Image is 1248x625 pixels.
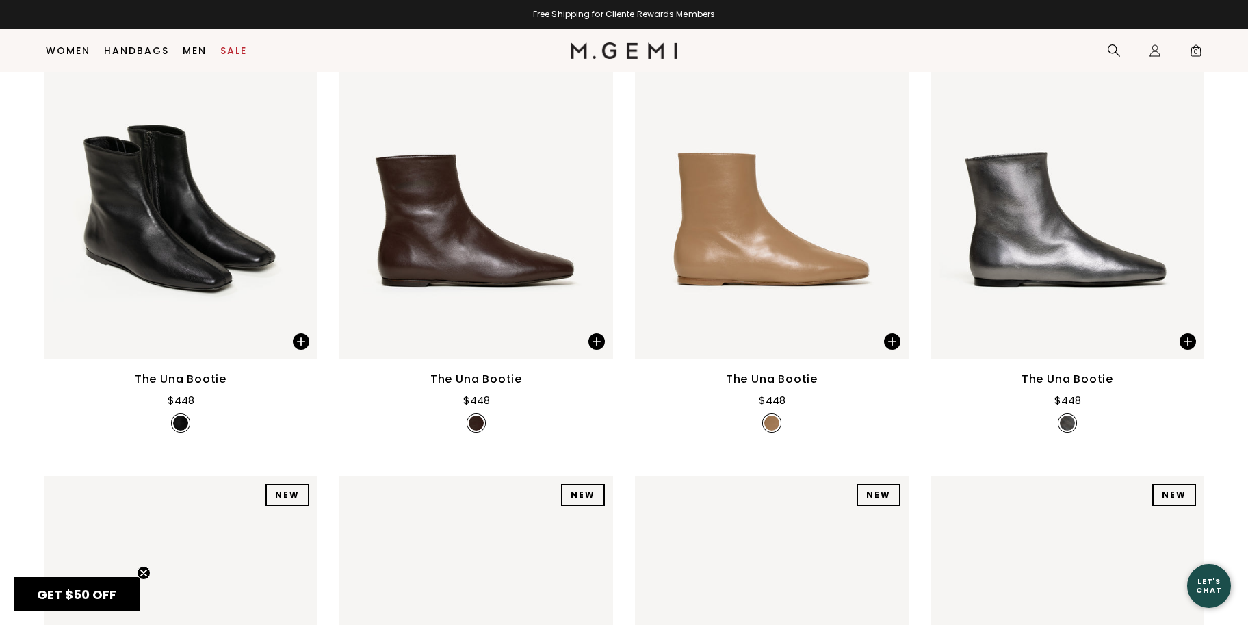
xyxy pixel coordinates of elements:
[759,392,785,409] div: $448
[1152,484,1196,506] div: NEW
[430,371,522,387] div: The Una Bootie
[1189,47,1203,60] span: 0
[183,45,207,56] a: Men
[135,371,226,387] div: The Una Bootie
[571,42,678,59] img: M.Gemi
[857,484,900,506] div: NEW
[137,566,151,580] button: Close teaser
[1187,577,1231,594] div: Let's Chat
[561,484,605,506] div: NEW
[46,45,90,56] a: Women
[726,371,818,387] div: The Una Bootie
[14,577,140,611] div: GET $50 OFFClose teaser
[469,416,484,431] img: v_7402721116219_SWATCH_50x.jpg
[1060,416,1075,431] img: v_7402721181755_SWATCH_50x.jpg
[104,45,169,56] a: Handbags
[220,45,247,56] a: Sale
[1054,392,1081,409] div: $448
[37,586,116,603] span: GET $50 OFF
[173,416,188,431] img: v_7402721083451_SWATCH_50x.jpg
[764,416,779,431] img: v_7402721148987_SWATCH_50x.jpg
[1022,371,1113,387] div: The Una Bootie
[265,484,309,506] div: NEW
[168,392,194,409] div: $448
[463,392,490,409] div: $448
